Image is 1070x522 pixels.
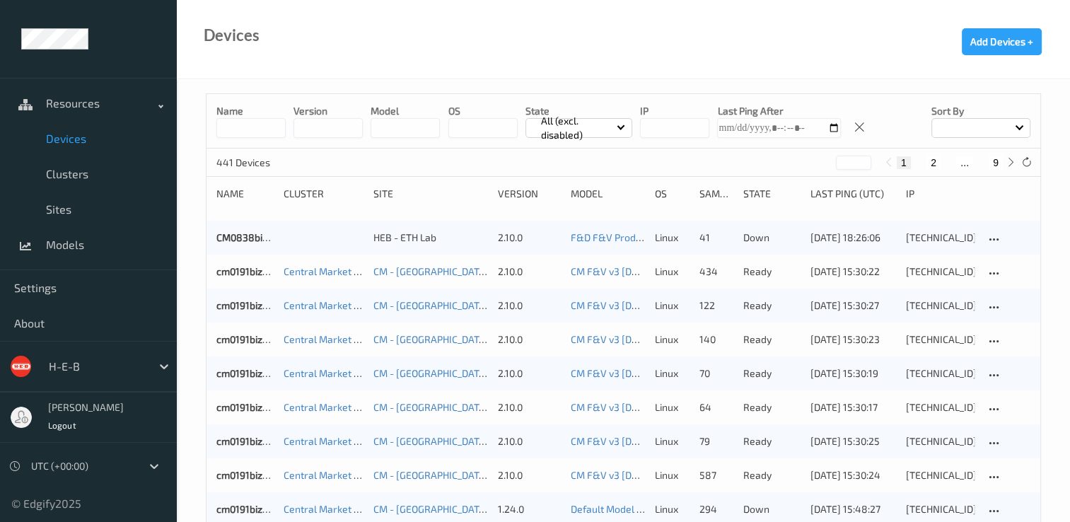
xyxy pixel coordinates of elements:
[571,367,726,379] a: CM F&V v3 [DATE] 08:27 Auto Save
[284,401,373,413] a: Central Market Trial
[571,231,777,243] a: F&D F&V Produce v2.7 [DATE] 17:48 Auto Save
[743,400,801,414] p: ready
[699,468,734,482] div: 587
[293,104,363,118] p: version
[525,104,632,118] p: State
[373,401,489,413] a: CM - [GEOGRAPHIC_DATA]
[216,435,290,447] a: cm0191bizedg14
[640,104,709,118] p: IP
[284,367,373,379] a: Central Market Trial
[699,434,734,448] div: 79
[373,299,489,311] a: CM - [GEOGRAPHIC_DATA]
[284,333,373,345] a: Central Market Trial
[571,187,645,201] div: Model
[655,332,690,347] p: linux
[216,156,322,170] p: 441 Devices
[373,333,489,345] a: CM - [GEOGRAPHIC_DATA]
[810,400,896,414] div: [DATE] 15:30:17
[216,401,291,413] a: cm0191bizedg54
[284,187,364,201] div: Cluster
[284,299,373,311] a: Central Market Trial
[216,503,290,515] a: cm0191bizedg41
[699,400,734,414] div: 64
[571,435,726,447] a: CM F&V v3 [DATE] 08:27 Auto Save
[699,502,734,516] div: 294
[906,231,975,245] div: [TECHNICAL_ID]
[373,265,489,277] a: CM - [GEOGRAPHIC_DATA]
[498,468,561,482] div: 2.10.0
[810,265,896,279] div: [DATE] 15:30:22
[906,298,975,313] div: [TECHNICAL_ID]
[743,332,801,347] p: ready
[284,435,373,447] a: Central Market Trial
[810,366,896,381] div: [DATE] 15:30:19
[906,265,975,279] div: [TECHNICAL_ID]
[284,469,373,481] a: Central Market Trial
[571,299,726,311] a: CM F&V v3 [DATE] 08:27 Auto Save
[655,468,690,482] p: linux
[216,333,289,345] a: cm0191bizedg13
[699,298,734,313] div: 122
[810,231,896,245] div: [DATE] 18:26:06
[216,469,289,481] a: cm0191bizedg16
[655,187,690,201] div: OS
[906,502,975,516] div: [TECHNICAL_ID]
[810,187,896,201] div: Last Ping (UTC)
[743,366,801,381] p: ready
[216,104,286,118] p: Name
[655,400,690,414] p: linux
[743,468,801,482] p: ready
[216,187,274,201] div: Name
[571,401,726,413] a: CM F&V v3 [DATE] 08:27 Auto Save
[743,265,801,279] p: ready
[284,503,373,515] a: Central Market Trial
[931,104,1030,118] p: Sort by
[906,332,975,347] div: [TECHNICAL_ID]
[906,434,975,448] div: [TECHNICAL_ID]
[926,156,941,169] button: 2
[373,469,489,481] a: CM - [GEOGRAPHIC_DATA]
[810,434,896,448] div: [DATE] 15:30:25
[699,366,734,381] div: 70
[498,434,561,448] div: 2.10.0
[498,502,561,516] div: 1.24.0
[743,502,801,516] p: down
[571,469,726,481] a: CM F&V v3 [DATE] 08:27 Auto Save
[810,332,896,347] div: [DATE] 15:30:23
[216,367,288,379] a: cm0191bizedg11
[810,502,896,516] div: [DATE] 15:48:27
[956,156,973,169] button: ...
[448,104,518,118] p: OS
[906,468,975,482] div: [TECHNICAL_ID]
[655,366,690,381] p: linux
[743,298,801,313] p: ready
[498,332,561,347] div: 2.10.0
[810,298,896,313] div: [DATE] 15:30:27
[498,366,561,381] div: 2.10.0
[717,104,841,118] p: Last Ping After
[373,187,488,201] div: Site
[498,400,561,414] div: 2.10.0
[371,104,440,118] p: model
[216,265,289,277] a: cm0191bizedg12
[284,265,373,277] a: Central Market Trial
[571,333,726,345] a: CM F&V v3 [DATE] 08:27 Auto Save
[699,265,734,279] div: 434
[743,434,801,448] p: ready
[655,434,690,448] p: linux
[373,435,489,447] a: CM - [GEOGRAPHIC_DATA]
[699,231,734,245] div: 41
[906,400,975,414] div: [TECHNICAL_ID]
[216,231,295,243] a: CM0838bizEdg27
[962,28,1042,55] button: Add Devices +
[373,231,488,245] div: HEB - ETH Lab
[810,468,896,482] div: [DATE] 15:30:24
[498,265,561,279] div: 2.10.0
[655,502,690,516] p: linux
[699,187,734,201] div: Samples
[906,187,975,201] div: ip
[571,265,726,277] a: CM F&V v3 [DATE] 08:27 Auto Save
[655,265,690,279] p: linux
[743,231,801,245] p: down
[989,156,1003,169] button: 9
